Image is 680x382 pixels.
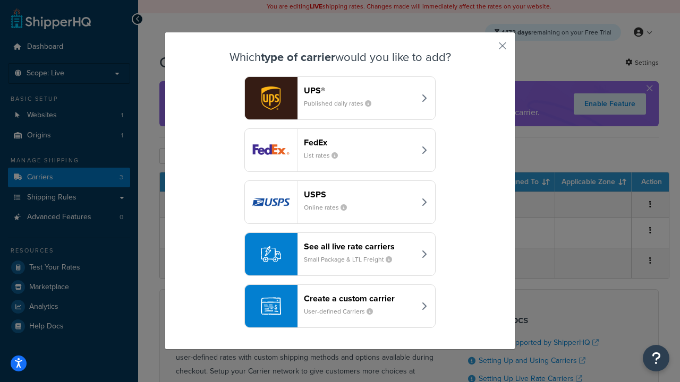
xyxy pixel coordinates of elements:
button: Open Resource Center [643,345,669,371]
header: See all live rate carriers [304,241,415,251]
header: UPS® [304,85,415,95]
button: Create a custom carrierUser-defined Carriers [244,284,436,328]
small: Published daily rates [304,99,380,108]
small: List rates [304,151,346,160]
img: usps logo [245,181,297,223]
button: fedEx logoFedExList rates [244,128,436,172]
h3: Which would you like to add? [192,51,488,64]
button: See all live rate carriersSmall Package & LTL Freight [244,232,436,276]
img: icon-carrier-custom-c93b8a24.svg [261,296,281,316]
strong: type of carrier [261,48,335,66]
header: FedEx [304,137,415,147]
img: fedEx logo [245,129,297,171]
img: icon-carrier-liverate-becf4550.svg [261,244,281,264]
button: ups logoUPS®Published daily rates [244,76,436,120]
header: Create a custom carrier [304,293,415,303]
small: Online rates [304,203,355,212]
small: User-defined Carriers [304,307,381,316]
small: Small Package & LTL Freight [304,255,401,264]
button: usps logoUSPSOnline rates [244,180,436,224]
header: USPS [304,189,415,199]
img: ups logo [245,77,297,119]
